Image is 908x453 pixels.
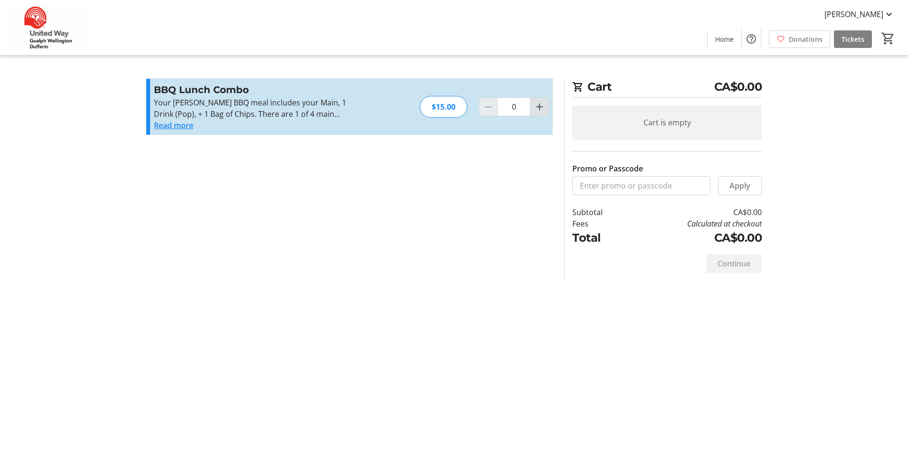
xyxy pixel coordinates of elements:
button: Read more [154,120,193,131]
h2: Cart [572,78,762,98]
button: Increment by one [530,98,549,116]
h3: BBQ Lunch Combo [154,83,361,97]
div: $15.00 [420,96,467,118]
button: Cart [880,30,897,47]
span: Apply [729,180,750,191]
div: Cart is empty [572,105,762,140]
a: Home [708,30,741,48]
td: CA$0.00 [627,229,762,246]
td: Total [572,229,627,246]
td: CA$0.00 [627,207,762,218]
img: United Way Guelph Wellington Dufferin's Logo [6,4,90,51]
input: BBQ Lunch Combo Quantity [497,97,530,116]
td: Subtotal [572,207,627,218]
td: Fees [572,218,627,229]
button: [PERSON_NAME] [817,7,902,22]
span: [PERSON_NAME] [824,9,883,20]
span: Home [715,34,734,44]
span: Tickets [842,34,864,44]
p: Your [PERSON_NAME] BBQ meal includes your Main, 1 Drink (Pop), + 1 Bag of Chips. There are 1 of 4... [154,97,361,120]
button: Apply [718,176,762,195]
td: Calculated at checkout [627,218,762,229]
a: Tickets [834,30,872,48]
input: Enter promo or passcode [572,176,710,195]
span: Donations [789,34,823,44]
a: Donations [769,30,830,48]
span: CA$0.00 [714,78,762,95]
button: Help [742,29,761,48]
label: Promo or Passcode [572,163,643,174]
